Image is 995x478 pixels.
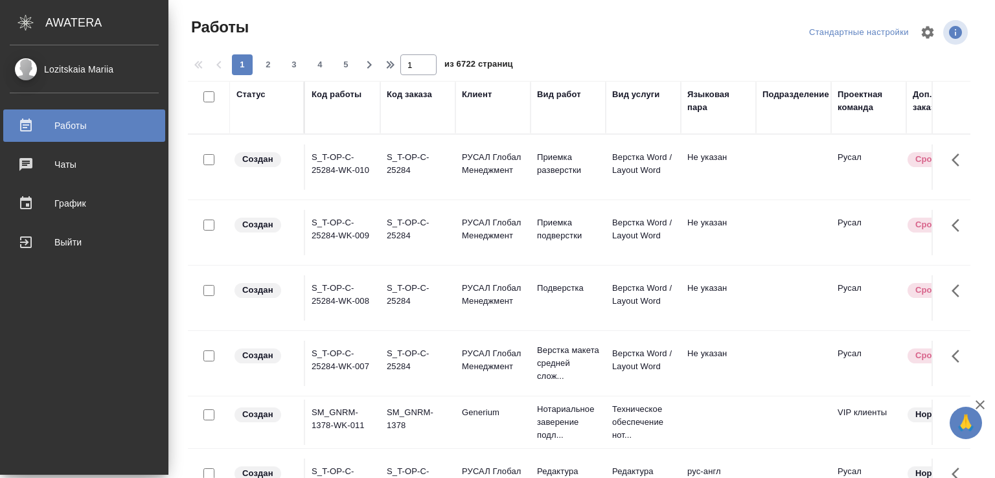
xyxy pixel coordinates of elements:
p: Верстка макета средней слож... [537,344,599,383]
td: Не указан [681,144,756,190]
p: Создан [242,153,273,166]
p: Нормальный [915,408,971,421]
p: Generium [462,406,524,419]
td: Не указан [681,341,756,386]
td: VIP клиенты [831,400,906,445]
p: Верстка Word / Layout Word [612,282,674,308]
div: S_T-OP-C-25284 [387,347,449,373]
div: split button [806,23,912,43]
p: Нотариальное заверение подл... [537,403,599,442]
button: Здесь прячутся важные кнопки [944,275,975,306]
div: Заказ еще не согласован с клиентом, искать исполнителей рано [233,151,297,168]
button: Здесь прячутся важные кнопки [944,341,975,372]
p: Приемка подверстки [537,216,599,242]
td: Не указан [681,275,756,321]
p: Техническое обеспечение нот... [612,403,674,442]
div: Выйти [10,233,159,252]
span: Посмотреть информацию [943,20,970,45]
div: Заказ еще не согласован с клиентом, искать исполнителей рано [233,216,297,234]
p: Срочный [915,349,954,362]
div: AWATERA [45,10,168,36]
div: Вид работ [537,88,581,101]
td: Русал [831,210,906,255]
td: Русал [831,275,906,321]
div: Заказ еще не согласован с клиентом, искать исполнителей рано [233,347,297,365]
span: из 6722 страниц [444,56,513,75]
div: Чаты [10,155,159,174]
p: Верстка Word / Layout Word [612,347,674,373]
p: Создан [242,408,273,421]
div: S_T-OP-C-25284 [387,216,449,242]
p: Создан [242,218,273,231]
div: Заказ еще не согласован с клиентом, искать исполнителей рано [233,282,297,299]
span: 2 [258,58,279,71]
td: SM_GNRM-1378-WK-011 [305,400,380,445]
div: Статус [236,88,266,101]
td: S_T-OP-C-25284-WK-010 [305,144,380,190]
p: Срочный [915,218,954,231]
div: Работы [10,116,159,135]
button: 🙏 [950,407,982,439]
span: 🙏 [955,409,977,437]
button: 5 [336,54,356,75]
button: Здесь прячутся важные кнопки [944,210,975,241]
a: График [3,187,165,220]
p: РУСАЛ Глобал Менеджмент [462,282,524,308]
div: S_T-OP-C-25284 [387,282,449,308]
p: Создан [242,349,273,362]
td: Русал [831,144,906,190]
button: 2 [258,54,279,75]
div: S_T-OP-C-25284 [387,151,449,177]
div: График [10,194,159,213]
p: РУСАЛ Глобал Менеджмент [462,216,524,242]
button: Здесь прячутся важные кнопки [944,144,975,176]
div: Подразделение [762,88,829,101]
div: SM_GNRM-1378 [387,406,449,432]
p: Срочный [915,284,954,297]
div: Клиент [462,88,492,101]
span: 3 [284,58,304,71]
a: Выйти [3,226,165,258]
p: Редактура [537,465,599,478]
p: Подверстка [537,282,599,295]
div: Языковая пара [687,88,749,114]
p: Приемка разверстки [537,151,599,177]
a: Чаты [3,148,165,181]
td: Не указан [681,210,756,255]
div: Вид услуги [612,88,660,101]
span: Работы [188,17,249,38]
div: Код работы [312,88,361,101]
p: Верстка Word / Layout Word [612,216,674,242]
p: Верстка Word / Layout Word [612,151,674,177]
td: Русал [831,341,906,386]
a: Работы [3,109,165,142]
div: Доп. статус заказа [913,88,981,114]
span: 4 [310,58,330,71]
div: Проектная команда [838,88,900,114]
td: S_T-OP-C-25284-WK-008 [305,275,380,321]
div: Lozitskaia Mariia [10,62,159,76]
button: 3 [284,54,304,75]
button: Здесь прячутся важные кнопки [944,400,975,431]
p: РУСАЛ Глобал Менеджмент [462,347,524,373]
p: РУСАЛ Глобал Менеджмент [462,151,524,177]
p: Создан [242,284,273,297]
span: 5 [336,58,356,71]
div: Заказ еще не согласован с клиентом, искать исполнителей рано [233,406,297,424]
p: Срочный [915,153,954,166]
button: 4 [310,54,330,75]
td: S_T-OP-C-25284-WK-009 [305,210,380,255]
span: Настроить таблицу [912,17,943,48]
div: Код заказа [387,88,432,101]
td: S_T-OP-C-25284-WK-007 [305,341,380,386]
